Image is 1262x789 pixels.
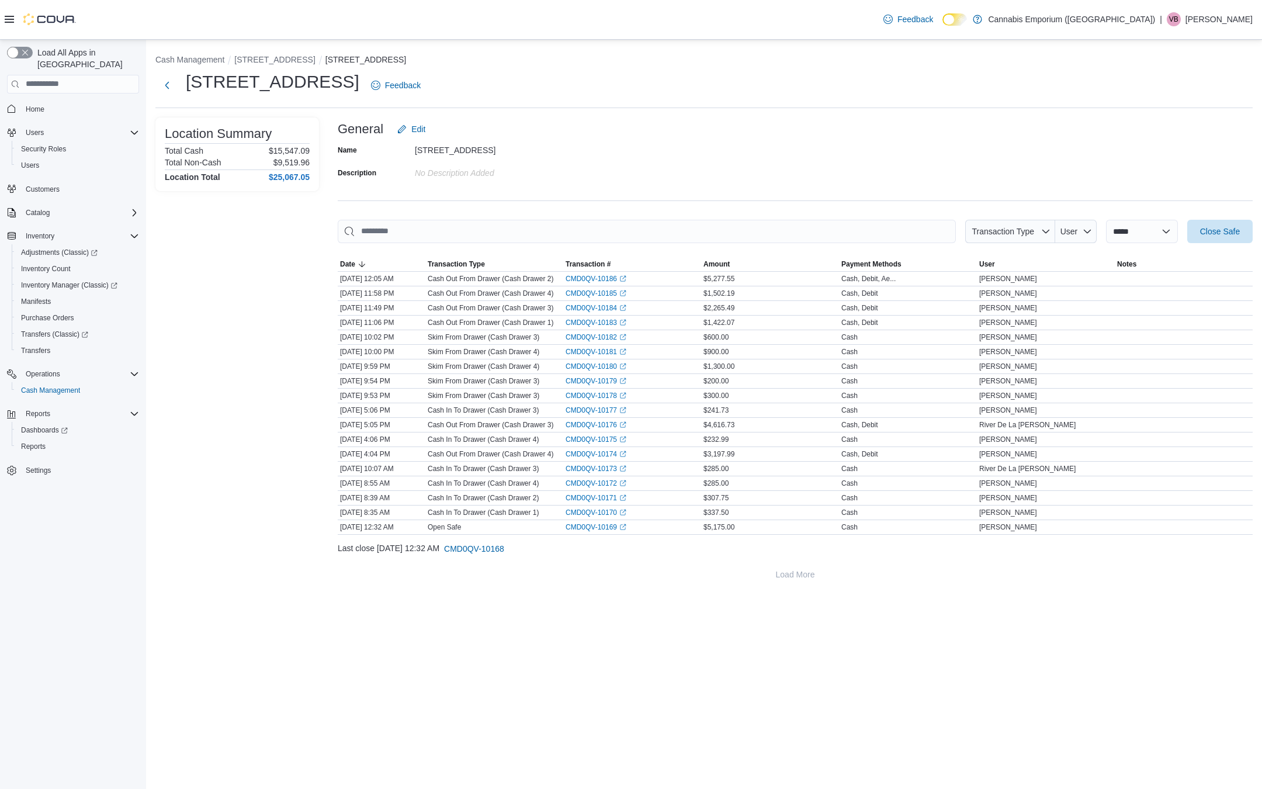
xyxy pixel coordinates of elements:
span: [PERSON_NAME] [979,376,1037,386]
span: VB [1169,12,1178,26]
span: [PERSON_NAME] [979,391,1037,400]
svg: External link [619,348,626,355]
p: Cash In To Drawer (Cash Drawer 4) [428,479,539,488]
span: Feedback [385,79,421,91]
button: CMD0QV-10168 [439,537,509,560]
a: CMD0QV-10181External link [566,347,626,357]
button: Operations [2,366,144,382]
span: Transfers [16,344,139,358]
span: Inventory [21,229,139,243]
div: Cash [841,347,858,357]
span: [PERSON_NAME] [979,289,1037,298]
button: User [977,257,1115,271]
div: Victoria Buono [1167,12,1181,26]
span: Transfers (Classic) [16,327,139,341]
button: Reports [12,438,144,455]
a: CMD0QV-10180External link [566,362,626,371]
div: Last close [DATE] 12:32 AM [338,537,1253,560]
span: Transaction Type [428,259,485,269]
span: $1,422.07 [703,318,734,327]
button: Transaction # [563,257,701,271]
span: $3,197.99 [703,449,734,459]
svg: External link [619,480,626,487]
button: Security Roles [12,141,144,157]
span: Payment Methods [841,259,902,269]
input: Dark Mode [942,13,967,26]
span: Reports [26,409,50,418]
div: Cash [841,406,858,415]
a: Cash Management [16,383,85,397]
span: Reports [21,407,139,421]
a: Inventory Manager (Classic) [12,277,144,293]
span: $285.00 [703,464,729,473]
span: Cash Management [21,386,80,395]
span: [PERSON_NAME] [979,435,1037,444]
div: [DATE] 5:05 PM [338,418,425,432]
nav: Complex example [7,96,139,510]
div: Cash [841,479,858,488]
button: Amount [701,257,839,271]
div: [DATE] 4:04 PM [338,447,425,461]
a: CMD0QV-10185External link [566,289,626,298]
span: Dashboards [21,425,68,435]
p: Cash Out From Drawer (Cash Drawer 1) [428,318,553,327]
h4: $25,067.05 [269,172,310,182]
div: [DATE] 10:00 PM [338,345,425,359]
span: [PERSON_NAME] [979,303,1037,313]
span: Customers [26,185,60,194]
svg: External link [619,465,626,472]
div: [DATE] 11:06 PM [338,316,425,330]
svg: External link [619,334,626,341]
span: User [979,259,995,269]
span: Security Roles [21,144,66,154]
p: Cash Out From Drawer (Cash Drawer 2) [428,274,553,283]
span: Purchase Orders [21,313,74,323]
button: Transaction Type [425,257,563,271]
span: Edit [411,123,425,135]
div: [DATE] 10:07 AM [338,462,425,476]
p: Cash Out From Drawer (Cash Drawer 4) [428,289,553,298]
button: Reports [2,406,144,422]
span: Adjustments (Classic) [16,245,139,259]
span: $232.99 [703,435,729,444]
p: Cash Out From Drawer (Cash Drawer 3) [428,303,553,313]
svg: External link [619,451,626,458]
a: Purchase Orders [16,311,79,325]
div: [DATE] 11:49 PM [338,301,425,315]
p: Skim From Drawer (Cash Drawer 3) [428,333,539,342]
div: [STREET_ADDRESS] [415,141,571,155]
a: CMD0QV-10172External link [566,479,626,488]
span: $241.73 [703,406,729,415]
p: Open Safe [428,522,461,532]
span: $200.00 [703,376,729,386]
div: No Description added [415,164,571,178]
a: CMD0QV-10173External link [566,464,626,473]
span: Notes [1117,259,1136,269]
svg: External link [619,363,626,370]
p: Cash In To Drawer (Cash Drawer 2) [428,493,539,503]
button: Load More [338,563,1253,586]
p: Cannabis Emporium ([GEOGRAPHIC_DATA]) [988,12,1155,26]
svg: External link [619,304,626,312]
span: Amount [703,259,730,269]
a: CMD0QV-10184External link [566,303,626,313]
span: User [1060,227,1078,236]
button: Cash Management [12,382,144,399]
span: Load All Apps in [GEOGRAPHIC_DATA] [33,47,139,70]
h3: General [338,122,383,136]
span: [PERSON_NAME] [979,347,1037,357]
a: Adjustments (Classic) [16,245,102,259]
span: [PERSON_NAME] [979,493,1037,503]
span: Security Roles [16,142,139,156]
span: [PERSON_NAME] [979,479,1037,488]
span: Catalog [26,208,50,217]
p: Skim From Drawer (Cash Drawer 4) [428,347,539,357]
div: Cash [841,333,858,342]
span: Manifests [21,297,51,306]
div: Cash, Debit [841,303,878,313]
p: [PERSON_NAME] [1185,12,1253,26]
a: CMD0QV-10169External link [566,522,626,532]
span: [PERSON_NAME] [979,318,1037,327]
button: Home [2,101,144,117]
